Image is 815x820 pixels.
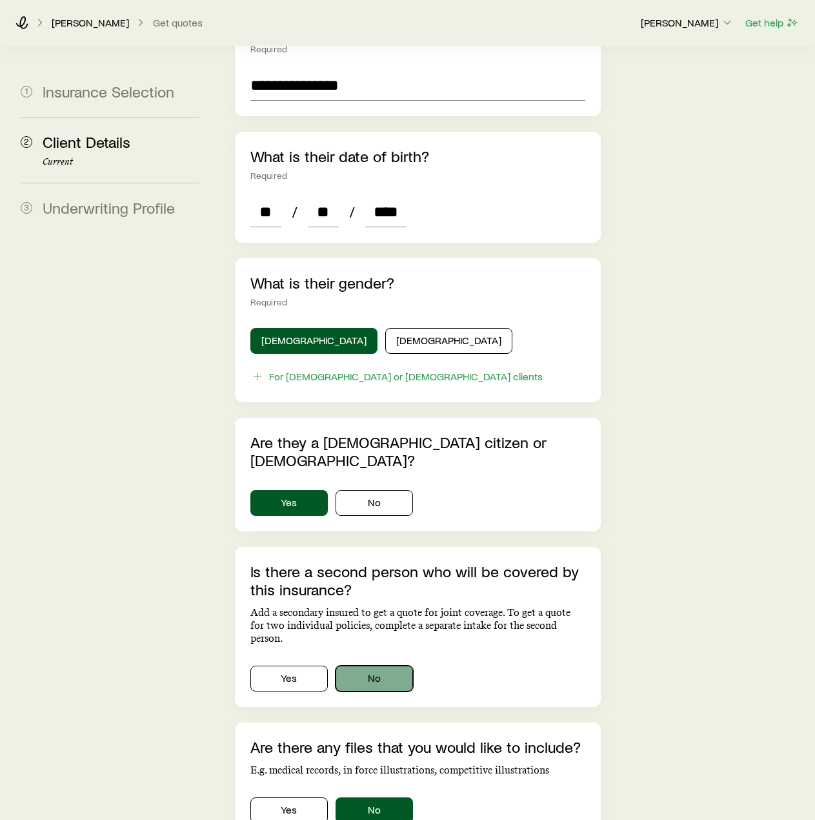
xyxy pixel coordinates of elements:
p: What is their date of birth? [250,147,585,165]
p: What is their gender? [250,274,585,292]
div: Required [250,297,585,307]
p: Is there a second person who will be covered by this insurance? [250,562,585,599]
span: / [344,203,360,221]
button: [DEMOGRAPHIC_DATA] [250,328,377,354]
div: For [DEMOGRAPHIC_DATA] or [DEMOGRAPHIC_DATA] clients [269,370,543,383]
button: Yes [250,490,328,516]
button: No [336,490,413,516]
button: Get quotes [152,17,203,29]
button: No [336,666,413,692]
span: Insurance Selection [43,82,174,101]
span: 3 [21,202,32,214]
p: E.g. medical records, in force illustrations, competitive illustrations [250,764,585,777]
button: [DEMOGRAPHIC_DATA] [385,328,512,354]
p: Add a secondary insured to get a quote for joint coverage. To get a quote for two individual poli... [250,606,585,645]
span: 2 [21,136,32,148]
button: For [DEMOGRAPHIC_DATA] or [DEMOGRAPHIC_DATA] clients [250,369,543,384]
div: Required [250,44,585,54]
span: / [287,203,303,221]
button: Get help [745,15,800,30]
p: [PERSON_NAME] [52,16,129,29]
span: 1 [21,86,32,97]
button: Yes [250,666,328,692]
p: Current [43,157,199,167]
p: [PERSON_NAME] [641,16,734,29]
button: [PERSON_NAME] [640,15,734,31]
p: Are they a [DEMOGRAPHIC_DATA] citizen or [DEMOGRAPHIC_DATA]? [250,433,585,469]
span: Underwriting Profile [43,198,175,217]
div: Required [250,170,585,181]
span: Client Details [43,132,130,151]
p: Are there any files that you would like to include? [250,738,585,756]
